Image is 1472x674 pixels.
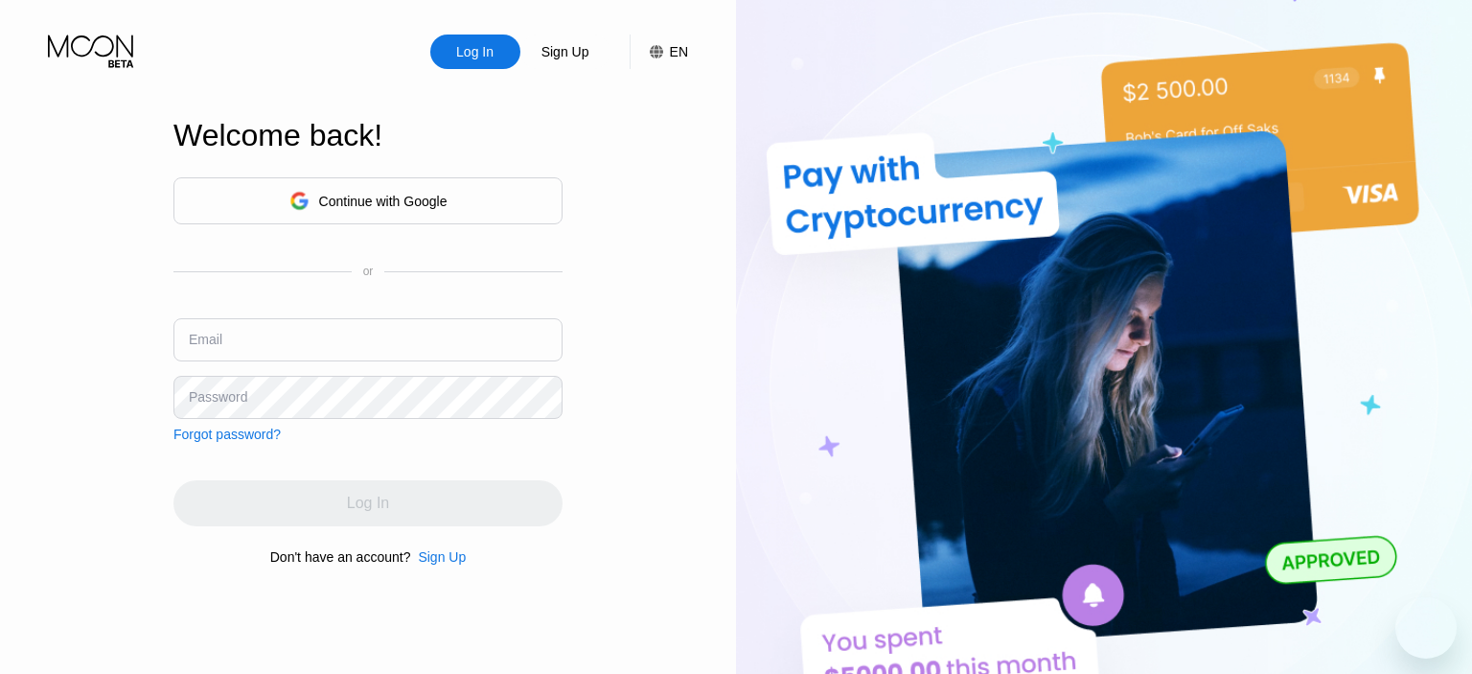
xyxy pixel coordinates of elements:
[1395,597,1457,659] iframe: Button to launch messaging window
[540,42,591,61] div: Sign Up
[454,42,495,61] div: Log In
[189,389,247,405] div: Password
[173,427,281,442] div: Forgot password?
[173,118,563,153] div: Welcome back!
[670,44,688,59] div: EN
[630,35,688,69] div: EN
[319,194,448,209] div: Continue with Google
[410,549,466,565] div: Sign Up
[520,35,610,69] div: Sign Up
[430,35,520,69] div: Log In
[189,332,222,347] div: Email
[363,265,374,278] div: or
[270,549,411,565] div: Don't have an account?
[418,549,466,565] div: Sign Up
[173,177,563,224] div: Continue with Google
